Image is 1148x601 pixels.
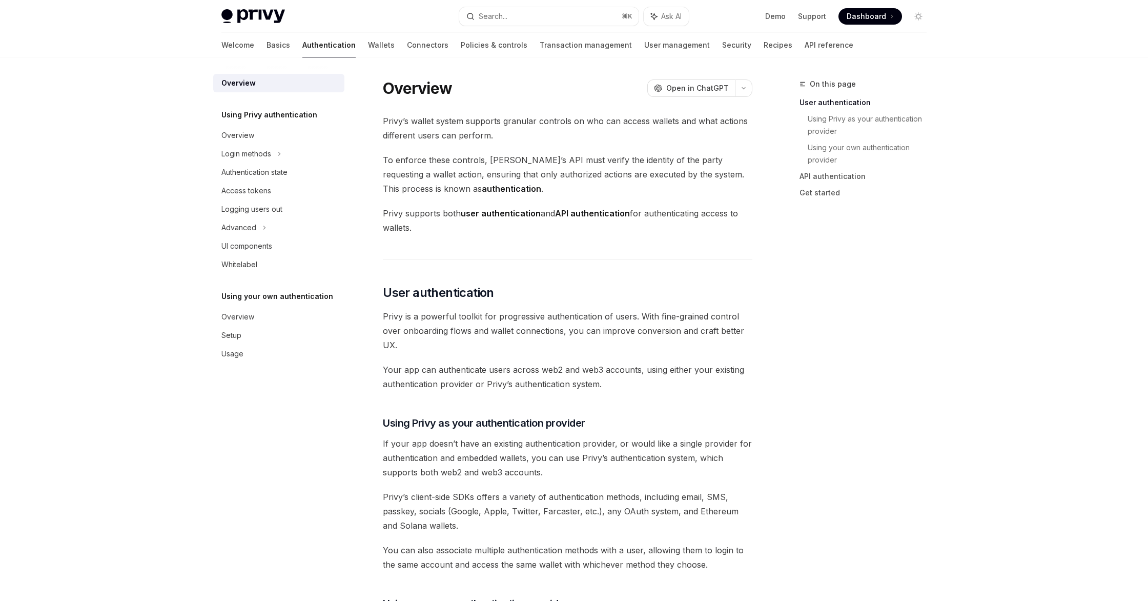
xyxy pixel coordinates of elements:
span: Privy supports both and for authenticating access to wallets. [383,206,752,235]
span: ⌘ K [622,12,632,21]
h5: Using Privy authentication [221,109,317,121]
a: Wallets [368,33,395,57]
h1: Overview [383,79,452,97]
button: Open in ChatGPT [647,79,735,97]
a: Demo [765,11,786,22]
img: light logo [221,9,285,24]
span: Privy’s client-side SDKs offers a variety of authentication methods, including email, SMS, passke... [383,490,752,533]
span: Privy is a powerful toolkit for progressive authentication of users. With fine-grained control ov... [383,309,752,352]
div: Logging users out [221,203,282,215]
a: UI components [213,237,344,255]
span: Open in ChatGPT [666,83,729,93]
a: Transaction management [540,33,632,57]
a: Welcome [221,33,254,57]
div: UI components [221,240,272,252]
span: Using Privy as your authentication provider [383,416,585,430]
span: Dashboard [847,11,886,22]
a: Setup [213,326,344,345]
a: Basics [266,33,290,57]
strong: user authentication [461,208,541,218]
a: Support [798,11,826,22]
span: On this page [810,78,856,90]
button: Ask AI [644,7,689,26]
span: To enforce these controls, [PERSON_NAME]’s API must verify the identity of the party requesting a... [383,153,752,196]
a: User management [644,33,710,57]
strong: authentication [482,184,541,194]
a: Logging users out [213,200,344,218]
button: Toggle dark mode [910,8,927,25]
a: API reference [805,33,853,57]
a: Usage [213,345,344,363]
a: API authentication [799,168,935,185]
a: Security [722,33,751,57]
a: Authentication [302,33,356,57]
a: Using Privy as your authentication provider [808,111,935,139]
a: Policies & controls [461,33,527,57]
div: Advanced [221,222,256,234]
a: Access tokens [213,182,344,200]
a: Whitelabel [213,255,344,274]
a: Recipes [764,33,792,57]
div: Overview [221,311,254,323]
div: Usage [221,348,243,360]
a: User authentication [799,94,935,111]
a: Get started [799,185,935,201]
div: Overview [221,129,254,142]
a: Authentication state [213,163,344,182]
a: Connectors [407,33,448,57]
div: Access tokens [221,185,271,197]
a: Overview [213,308,344,326]
div: Overview [221,77,256,89]
a: Dashboard [838,8,902,25]
div: Login methods [221,148,271,160]
span: Your app can authenticate users across web2 and web3 accounts, using either your existing authent... [383,363,752,391]
span: Privy’s wallet system supports granular controls on who can access wallets and what actions diffe... [383,114,752,143]
a: Overview [213,126,344,145]
strong: API authentication [555,208,630,218]
span: You can also associate multiple authentication methods with a user, allowing them to login to the... [383,543,752,572]
span: User authentication [383,285,494,301]
div: Setup [221,329,241,342]
div: Whitelabel [221,258,257,271]
a: Overview [213,74,344,92]
h5: Using your own authentication [221,290,333,303]
span: Ask AI [661,11,682,22]
a: Using your own authentication provider [808,139,935,168]
div: Authentication state [221,166,288,178]
button: Search...⌘K [459,7,639,26]
div: Search... [479,10,507,23]
span: If your app doesn’t have an existing authentication provider, or would like a single provider for... [383,436,752,479]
